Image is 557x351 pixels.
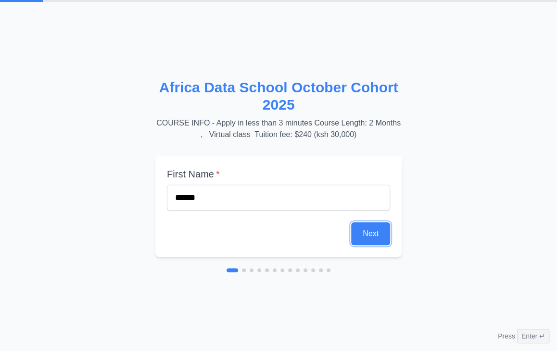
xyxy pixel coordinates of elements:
div: Press [498,329,549,343]
button: Next [351,222,390,245]
label: First Name [167,167,390,181]
p: COURSE INFO - Apply in less than 3 minutes Course Length: 2 Months , Virtual class Tuition fee: $... [155,117,402,140]
h2: Africa Data School October Cohort 2025 [155,79,402,113]
span: Enter ↵ [517,329,549,343]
